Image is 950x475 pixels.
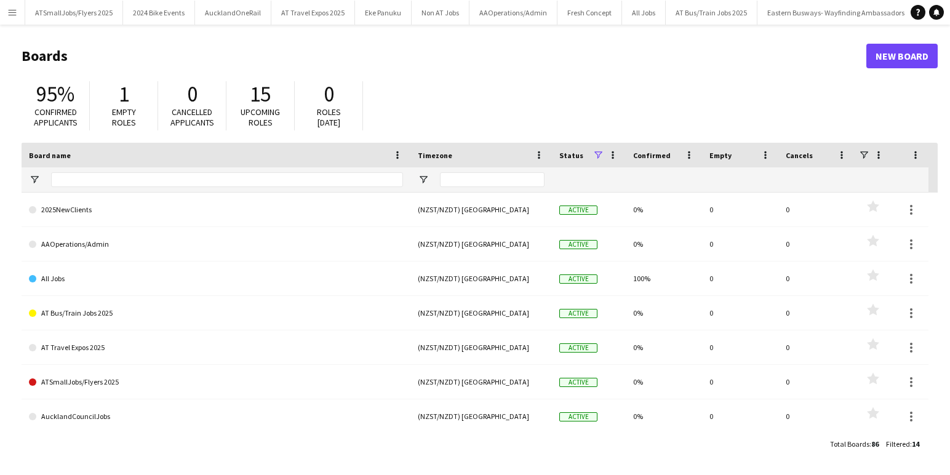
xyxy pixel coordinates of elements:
div: (NZST/NZDT) [GEOGRAPHIC_DATA] [410,365,552,399]
button: AucklandOneRail [195,1,271,25]
span: 1 [119,81,129,108]
button: AT Bus/Train Jobs 2025 [666,1,757,25]
div: : [830,432,879,456]
div: (NZST/NZDT) [GEOGRAPHIC_DATA] [410,227,552,261]
div: 100% [626,261,702,295]
a: ATSmallJobs/Flyers 2025 [29,365,403,399]
span: 0 [187,81,198,108]
span: Active [559,412,597,421]
a: 2025NewClients [29,193,403,227]
div: 0 [702,227,778,261]
div: 0% [626,399,702,433]
div: 0 [702,261,778,295]
div: 0 [778,296,855,330]
button: AT Travel Expos 2025 [271,1,355,25]
span: Status [559,151,583,160]
span: Filtered [886,439,910,449]
div: 0 [778,227,855,261]
span: Roles [DATE] [317,106,341,128]
button: 2024 Bike Events [123,1,195,25]
button: ATSmallJobs/Flyers 2025 [25,1,123,25]
div: 0% [626,296,702,330]
a: AT Travel Expos 2025 [29,330,403,365]
span: 86 [871,439,879,449]
div: 0 [702,330,778,364]
div: (NZST/NZDT) [GEOGRAPHIC_DATA] [410,399,552,433]
button: Non AT Jobs [412,1,469,25]
input: Board name Filter Input [51,172,403,187]
div: 0 [702,399,778,433]
span: Upcoming roles [241,106,280,128]
button: All Jobs [622,1,666,25]
span: Board name [29,151,71,160]
span: Total Boards [830,439,869,449]
button: Open Filter Menu [29,174,40,185]
span: 14 [912,439,919,449]
span: Active [559,309,597,318]
button: Open Filter Menu [418,174,429,185]
a: New Board [866,44,938,68]
span: 15 [250,81,271,108]
div: 0% [626,193,702,226]
div: (NZST/NZDT) [GEOGRAPHIC_DATA] [410,193,552,226]
span: Confirmed [633,151,671,160]
button: Eastern Busways- Wayfinding Ambassadors 2024 [757,1,931,25]
a: AT Bus/Train Jobs 2025 [29,296,403,330]
a: AAOperations/Admin [29,227,403,261]
div: 0% [626,227,702,261]
span: 95% [36,81,74,108]
span: Empty roles [112,106,136,128]
span: Active [559,240,597,249]
span: Active [559,206,597,215]
span: Confirmed applicants [34,106,78,128]
span: Cancelled applicants [170,106,214,128]
span: Active [559,274,597,284]
a: All Jobs [29,261,403,296]
div: (NZST/NZDT) [GEOGRAPHIC_DATA] [410,296,552,330]
div: 0 [702,193,778,226]
div: (NZST/NZDT) [GEOGRAPHIC_DATA] [410,261,552,295]
div: : [886,432,919,456]
button: AAOperations/Admin [469,1,557,25]
input: Timezone Filter Input [440,172,545,187]
span: Cancels [786,151,813,160]
div: 0 [702,296,778,330]
div: 0% [626,330,702,364]
div: 0 [778,330,855,364]
span: Timezone [418,151,452,160]
button: Eke Panuku [355,1,412,25]
div: 0 [778,365,855,399]
div: 0 [702,365,778,399]
span: Empty [709,151,732,160]
div: 0 [778,193,855,226]
button: Fresh Concept [557,1,622,25]
span: 0 [324,81,334,108]
h1: Boards [22,47,866,65]
span: Active [559,343,597,353]
a: AucklandCouncilJobs [29,399,403,434]
span: Active [559,378,597,387]
div: 0% [626,365,702,399]
div: 0 [778,261,855,295]
div: 0 [778,399,855,433]
div: (NZST/NZDT) [GEOGRAPHIC_DATA] [410,330,552,364]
